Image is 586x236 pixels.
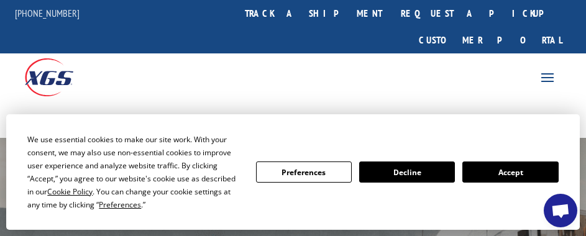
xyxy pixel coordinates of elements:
div: We use essential cookies to make our site work. With your consent, we may also use non-essential ... [27,133,240,211]
button: Preferences [256,161,352,183]
button: Accept [462,161,558,183]
span: Cookie Policy [47,186,93,197]
button: Decline [359,161,455,183]
a: [PHONE_NUMBER] [15,7,80,19]
div: Open chat [544,194,577,227]
span: Preferences [99,199,141,210]
a: Customer Portal [410,27,571,53]
div: Cookie Consent Prompt [6,114,580,230]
